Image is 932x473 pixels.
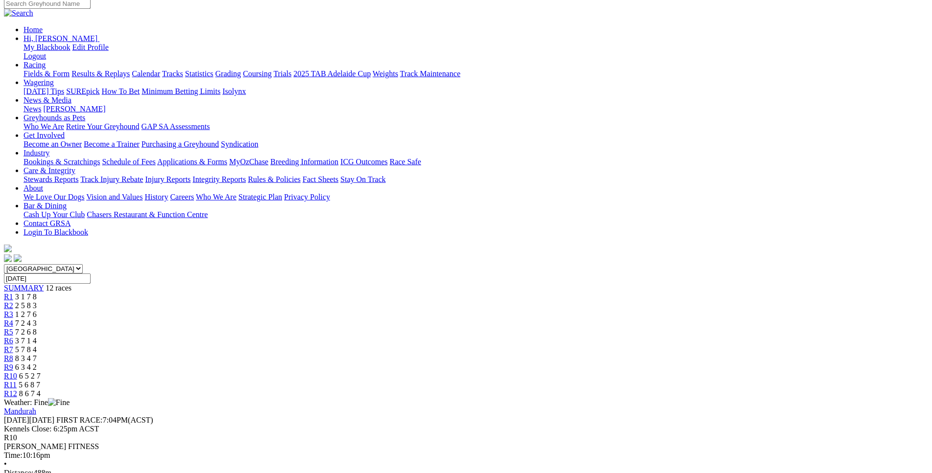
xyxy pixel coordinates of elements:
div: Racing [24,69,928,78]
span: R10 [4,433,17,442]
a: R10 [4,372,17,380]
a: Track Injury Rebate [80,175,143,183]
span: 6 3 4 2 [15,363,37,371]
a: Who We Are [196,193,237,201]
div: Get Involved [24,140,928,149]
div: Wagering [24,87,928,96]
a: Industry [24,149,49,157]
div: About [24,193,928,202]
img: twitter.svg [14,254,22,262]
span: FIRST RACE: [56,416,102,424]
span: 7 2 4 3 [15,319,37,327]
a: Breeding Information [270,158,338,166]
a: SUMMARY [4,284,44,292]
a: Applications & Forms [157,158,227,166]
div: Greyhounds as Pets [24,122,928,131]
div: [PERSON_NAME] FITNESS [4,442,928,451]
a: GAP SA Assessments [142,122,210,131]
span: 8 6 7 4 [19,389,41,398]
span: R6 [4,337,13,345]
a: Greyhounds as Pets [24,113,85,122]
a: Minimum Betting Limits [142,87,220,95]
div: News & Media [24,105,928,113]
span: R8 [4,354,13,362]
a: Who We Are [24,122,64,131]
a: Bar & Dining [24,202,67,210]
a: Strategic Plan [239,193,282,201]
span: 1 2 7 6 [15,310,37,318]
a: R4 [4,319,13,327]
span: Time: [4,451,23,459]
img: Search [4,9,33,18]
span: 6 5 2 7 [19,372,41,380]
a: R1 [4,293,13,301]
a: Coursing [243,69,272,78]
a: [DATE] Tips [24,87,64,95]
a: Race Safe [389,158,421,166]
a: SUREpick [66,87,99,95]
a: Injury Reports [145,175,191,183]
span: 3 1 7 8 [15,293,37,301]
span: 5 6 8 7 [19,381,40,389]
a: Trials [273,69,291,78]
span: R12 [4,389,17,398]
a: Careers [170,193,194,201]
a: R3 [4,310,13,318]
a: How To Bet [102,87,140,95]
img: Fine [48,398,70,407]
a: Fields & Form [24,69,70,78]
a: About [24,184,43,192]
a: News & Media [24,96,72,104]
a: Results & Replays [72,69,130,78]
a: MyOzChase [229,158,268,166]
div: Industry [24,158,928,166]
a: We Love Our Dogs [24,193,84,201]
a: Tracks [162,69,183,78]
a: R2 [4,301,13,310]
a: Racing [24,61,46,69]
span: [DATE] [4,416,29,424]
a: Stay On Track [340,175,385,183]
a: Become an Owner [24,140,82,148]
a: Schedule of Fees [102,158,155,166]
a: Get Involved [24,131,65,139]
span: [DATE] [4,416,54,424]
a: Grading [215,69,241,78]
a: Stewards Reports [24,175,78,183]
a: Cash Up Your Club [24,210,85,219]
a: Retire Your Greyhound [66,122,140,131]
input: Select date [4,273,91,284]
a: R7 [4,345,13,354]
div: Hi, [PERSON_NAME] [24,43,928,61]
img: facebook.svg [4,254,12,262]
a: Vision and Values [86,193,143,201]
div: Care & Integrity [24,175,928,184]
a: Logout [24,52,46,60]
div: Bar & Dining [24,210,928,219]
a: Care & Integrity [24,166,75,175]
div: Kennels Close: 6:25pm ACST [4,425,928,433]
a: Wagering [24,78,54,87]
img: logo-grsa-white.png [4,245,12,252]
a: Home [24,25,43,34]
a: Login To Blackbook [24,228,88,236]
a: Track Maintenance [400,69,460,78]
span: 3 7 1 4 [15,337,37,345]
a: Privacy Policy [284,193,330,201]
a: R5 [4,328,13,336]
span: 2 5 8 3 [15,301,37,310]
a: R11 [4,381,17,389]
a: News [24,105,41,113]
a: [PERSON_NAME] [43,105,105,113]
span: Hi, [PERSON_NAME] [24,34,97,43]
a: Statistics [185,69,214,78]
a: Fact Sheets [303,175,338,183]
span: 5 7 8 4 [15,345,37,354]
